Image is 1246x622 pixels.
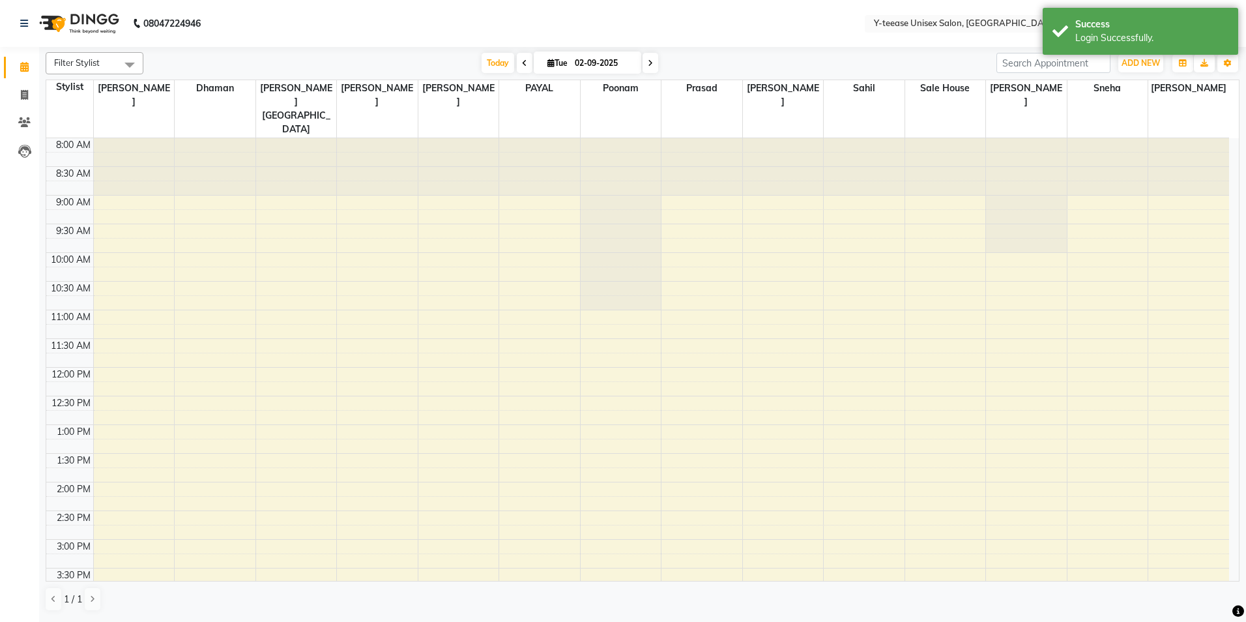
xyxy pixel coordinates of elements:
img: logo [33,5,123,42]
span: [PERSON_NAME] [337,80,418,110]
span: Sale House [905,80,986,96]
span: Prasad [661,80,742,96]
div: 2:30 PM [54,511,93,525]
div: 3:00 PM [54,540,93,554]
span: Filter Stylist [54,57,100,68]
div: Success [1075,18,1228,31]
span: Sneha [1067,80,1148,96]
div: 9:00 AM [53,196,93,209]
span: Tue [544,58,571,68]
div: 10:30 AM [48,282,93,295]
span: [PERSON_NAME][GEOGRAPHIC_DATA] [256,80,337,138]
span: 1 / 1 [64,593,82,606]
div: 2:00 PM [54,482,93,496]
div: 3:30 PM [54,569,93,582]
span: [PERSON_NAME] [743,80,824,110]
div: 11:00 AM [48,310,93,324]
span: [PERSON_NAME] [1148,80,1229,96]
div: 1:00 PM [54,425,93,439]
div: Login Successfully. [1075,31,1228,45]
div: 9:30 AM [53,224,93,238]
input: 2025-09-02 [571,53,636,73]
div: 12:30 PM [49,396,93,410]
span: [PERSON_NAME] [94,80,175,110]
button: ADD NEW [1118,54,1163,72]
div: 11:30 AM [48,339,93,353]
span: Today [482,53,514,73]
b: 08047224946 [143,5,201,42]
span: ADD NEW [1122,58,1160,68]
span: [PERSON_NAME] [986,80,1067,110]
span: PAYAL [499,80,580,96]
div: 8:00 AM [53,138,93,152]
div: Stylist [46,80,93,94]
span: Dhaman [175,80,255,96]
span: Sahil [824,80,905,96]
div: 1:30 PM [54,454,93,467]
span: Poonam [581,80,661,96]
input: Search Appointment [996,53,1110,73]
div: 8:30 AM [53,167,93,181]
span: [PERSON_NAME] [418,80,499,110]
div: 10:00 AM [48,253,93,267]
div: 12:00 PM [49,368,93,381]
